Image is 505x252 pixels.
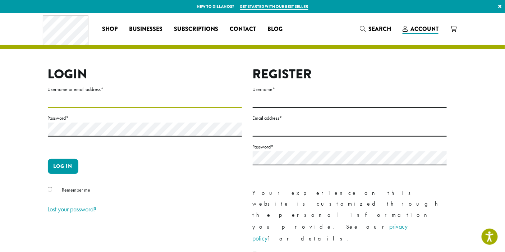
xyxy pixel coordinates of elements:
[410,25,439,33] span: Account
[48,67,242,82] h2: Login
[354,23,397,35] a: Search
[267,25,283,34] span: Blog
[48,114,242,123] label: Password
[129,25,162,34] span: Businesses
[253,188,447,244] p: Your experience on this website is customized through the personal information you provide. See o...
[253,222,408,243] a: privacy policy
[253,85,447,94] label: Username
[102,25,118,34] span: Shop
[253,67,447,82] h2: Register
[253,114,447,123] label: Email address
[48,85,242,94] label: Username or email address
[48,159,78,174] button: Log in
[240,4,308,10] a: Get started with our best seller
[368,25,391,33] span: Search
[96,23,123,35] a: Shop
[48,205,97,213] a: Lost your password?
[174,25,218,34] span: Subscriptions
[230,25,256,34] span: Contact
[62,187,90,193] span: Remember me
[253,142,447,151] label: Password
